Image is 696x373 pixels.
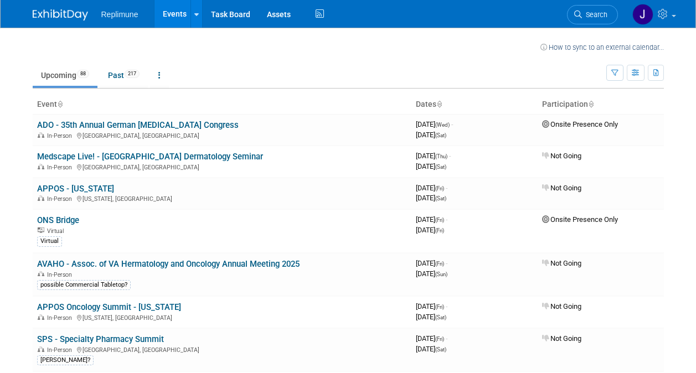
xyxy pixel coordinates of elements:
a: Sort by Start Date [436,100,442,108]
a: ONS Bridge [37,215,79,225]
span: (Sat) [435,346,446,353]
span: - [446,259,447,267]
th: Participation [538,95,664,114]
span: (Fri) [435,185,444,191]
span: (Fri) [435,217,444,223]
a: ADO - 35th Annual German [MEDICAL_DATA] Congress [37,120,239,130]
span: - [446,215,447,224]
img: Jacqueline Smith [632,4,653,25]
span: [DATE] [416,152,451,160]
div: [GEOGRAPHIC_DATA], [GEOGRAPHIC_DATA] [37,162,407,171]
span: - [449,152,451,160]
span: (Fri) [435,336,444,342]
span: - [451,120,453,128]
th: Dates [411,95,538,114]
a: Medscape Live! - [GEOGRAPHIC_DATA] Dermatology Seminar [37,152,263,162]
span: Not Going [542,184,581,192]
span: [DATE] [416,162,446,170]
span: (Wed) [435,122,450,128]
div: [GEOGRAPHIC_DATA], [GEOGRAPHIC_DATA] [37,345,407,354]
img: In-Person Event [38,346,44,352]
a: APPOS Oncology Summit - [US_STATE] [37,302,181,312]
a: Sort by Participation Type [588,100,594,108]
div: [US_STATE], [GEOGRAPHIC_DATA] [37,313,407,322]
span: Not Going [542,334,581,343]
span: In-Person [47,346,75,354]
span: [DATE] [416,194,446,202]
span: (Fri) [435,227,444,234]
span: [DATE] [416,215,447,224]
div: [US_STATE], [GEOGRAPHIC_DATA] [37,194,407,203]
span: [DATE] [416,120,453,128]
span: 88 [77,70,89,78]
span: [DATE] [416,313,446,321]
span: - [446,334,447,343]
span: [DATE] [416,259,447,267]
span: (Sat) [435,132,446,138]
span: [DATE] [416,302,447,310]
span: (Sat) [435,164,446,170]
span: (Sat) [435,314,446,320]
div: possible Commercial Tabletop? [37,280,131,290]
span: (Sun) [435,271,447,277]
span: [DATE] [416,184,447,192]
span: Replimune [101,10,138,19]
span: Onsite Presence Only [542,215,618,224]
span: 217 [125,70,140,78]
span: Not Going [542,259,581,267]
img: ExhibitDay [33,9,88,20]
a: Search [567,5,618,24]
img: In-Person Event [38,314,44,320]
img: In-Person Event [38,195,44,201]
a: AVAHO - Assoc. of VA Hermatology and Oncology Annual Meeting 2025 [37,259,300,269]
span: (Fri) [435,304,444,310]
a: Upcoming88 [33,65,97,86]
span: Virtual [47,227,67,235]
th: Event [33,95,411,114]
img: Virtual Event [38,227,44,233]
span: (Thu) [435,153,447,159]
span: In-Person [47,314,75,322]
a: Past217 [100,65,148,86]
span: [DATE] [416,226,444,234]
img: In-Person Event [38,271,44,277]
div: [PERSON_NAME]? [37,355,94,365]
span: In-Person [47,271,75,278]
span: (Sat) [435,195,446,201]
a: SPS - Specialty Pharmacy Summit [37,334,164,344]
span: Not Going [542,152,581,160]
span: [DATE] [416,334,447,343]
span: Search [582,11,607,19]
a: How to sync to an external calendar... [540,43,664,51]
a: Sort by Event Name [57,100,63,108]
div: [GEOGRAPHIC_DATA], [GEOGRAPHIC_DATA] [37,131,407,139]
span: In-Person [47,195,75,203]
span: In-Person [47,132,75,139]
img: In-Person Event [38,164,44,169]
span: - [446,184,447,192]
span: (Fri) [435,261,444,267]
span: In-Person [47,164,75,171]
span: - [446,302,447,310]
span: [DATE] [416,270,447,278]
span: Onsite Presence Only [542,120,618,128]
div: Virtual [37,236,62,246]
span: [DATE] [416,345,446,353]
span: [DATE] [416,131,446,139]
a: APPOS - [US_STATE] [37,184,114,194]
span: Not Going [542,302,581,310]
img: In-Person Event [38,132,44,138]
